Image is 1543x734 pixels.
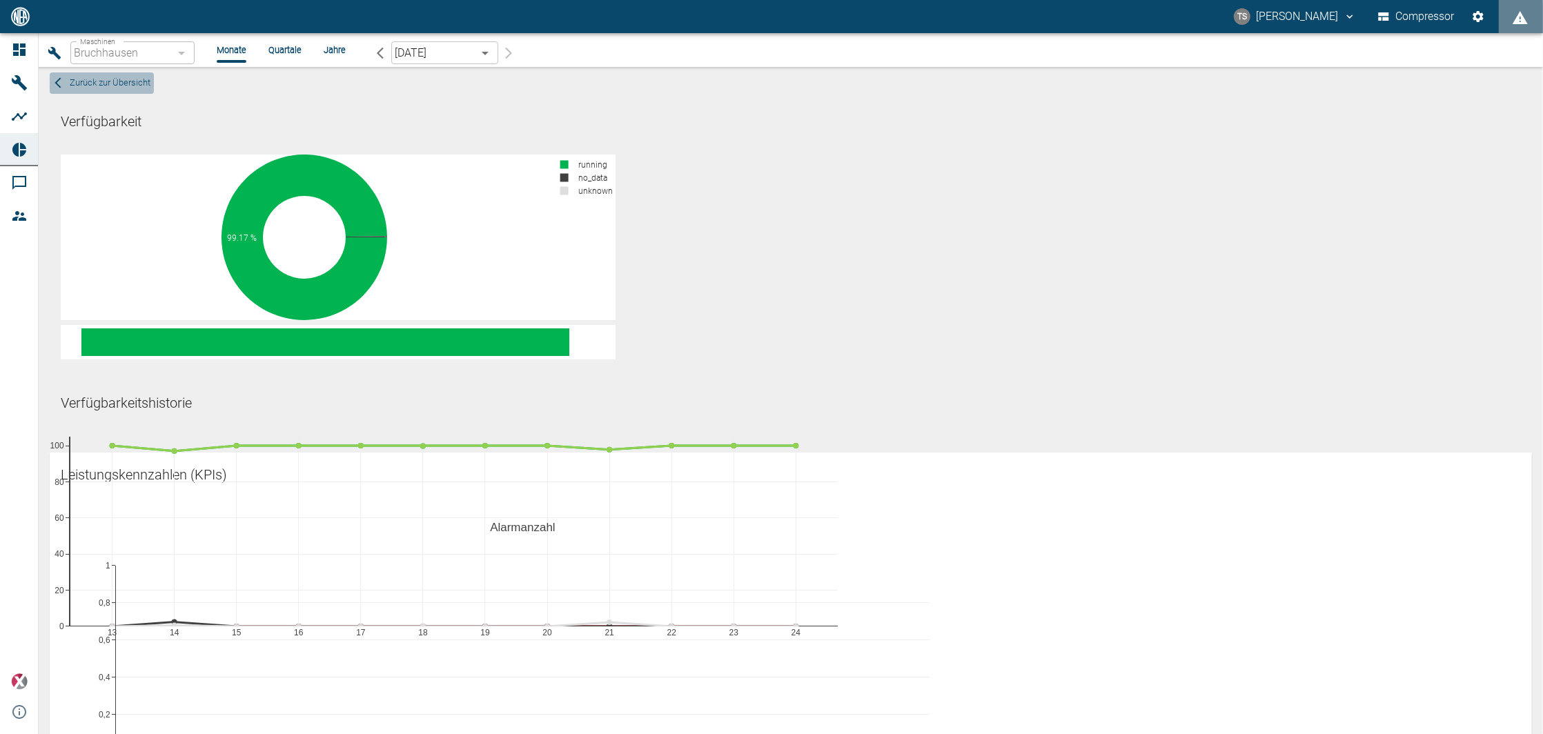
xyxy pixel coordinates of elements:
button: Compressor [1375,4,1457,29]
button: timo.streitbuerger@arcanum-energy.de [1232,4,1358,29]
img: logo [10,7,31,26]
img: Xplore Logo [11,673,28,690]
div: TS [1234,8,1250,25]
div: Verfügbarkeitshistorie [61,392,192,414]
div: Verfügbarkeit [61,110,192,132]
button: arrow-back [368,41,391,64]
div: Bruchhausen [70,41,195,64]
li: Monate [217,43,246,57]
span: Zurück zur Übersicht [70,75,150,91]
div: [DATE] [391,41,498,64]
li: Quartale [268,43,302,57]
button: Einstellungen [1466,4,1491,29]
span: Maschinen [80,37,115,46]
li: Jahre [324,43,346,57]
button: Zurück zur Übersicht [50,72,154,94]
